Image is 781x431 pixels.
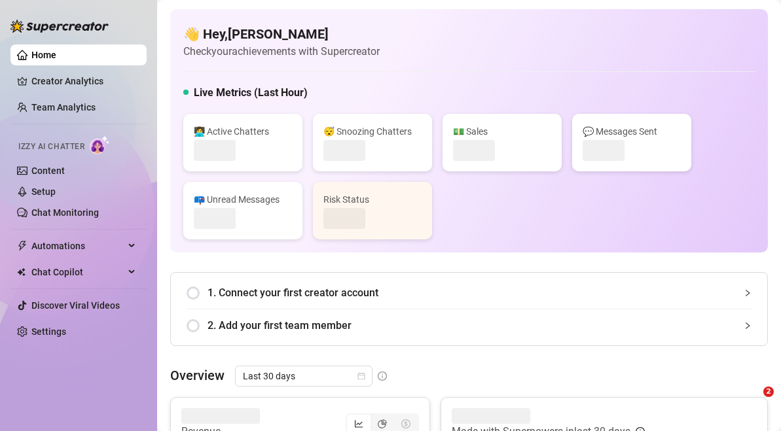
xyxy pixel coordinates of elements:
span: pie-chart [378,419,387,428]
span: collapsed [744,322,752,330]
span: 1. Connect your first creator account [208,284,752,301]
span: info-circle [378,371,387,381]
article: Check your achievements with Supercreator [183,43,380,60]
div: 1. Connect your first creator account [187,277,752,309]
div: 👩‍💻 Active Chatters [194,124,292,139]
a: Creator Analytics [31,71,136,92]
span: 2. Add your first team member [208,317,752,334]
div: 2. Add your first team member [187,309,752,341]
span: line-chart [354,419,363,428]
img: AI Chatter [90,135,110,154]
span: Automations [31,235,124,256]
article: Overview [170,366,225,385]
h4: 👋 Hey, [PERSON_NAME] [183,25,380,43]
a: Setup [31,186,56,197]
div: 💬 Messages Sent [583,124,681,139]
div: 💵 Sales [453,124,551,139]
img: logo-BBDzfeDw.svg [10,20,109,33]
a: Chat Monitoring [31,207,99,218]
a: Settings [31,326,66,337]
span: dollar-circle [401,419,410,428]
span: thunderbolt [17,241,27,251]
div: 📪 Unread Messages [194,192,292,207]
span: Last 30 days [243,366,365,386]
span: Izzy AI Chatter [18,141,84,153]
div: Risk Status [323,192,422,207]
a: Discover Viral Videos [31,300,120,311]
span: Chat Copilot [31,262,124,283]
a: Team Analytics [31,102,96,112]
img: Chat Copilot [17,267,26,277]
a: Home [31,50,56,60]
div: 😴 Snoozing Chatters [323,124,422,139]
span: 2 [763,387,774,397]
iframe: Intercom live chat [736,387,768,418]
span: calendar [357,372,365,380]
h5: Live Metrics (Last Hour) [194,85,308,101]
span: collapsed [744,289,752,297]
a: Content [31,165,65,176]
